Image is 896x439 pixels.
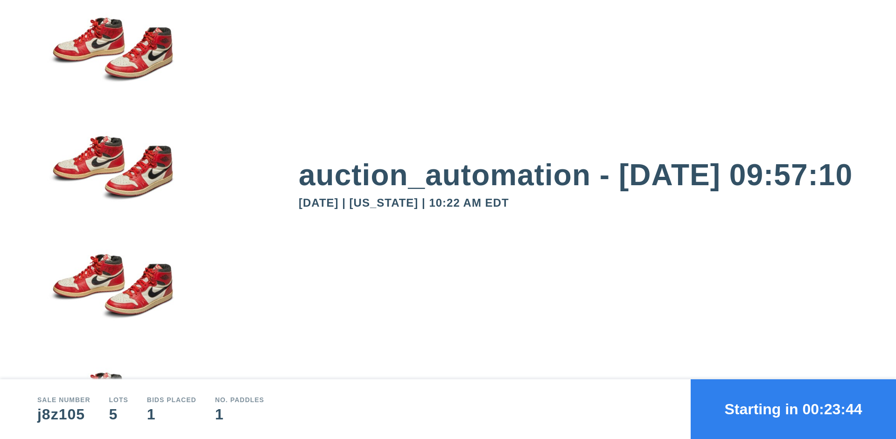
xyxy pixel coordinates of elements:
div: j8z105 [37,407,91,422]
div: auction_automation - [DATE] 09:57:10 [299,160,859,190]
img: small [37,124,187,242]
div: Sale number [37,397,91,403]
div: 1 [147,407,196,422]
img: small [37,5,187,124]
div: No. Paddles [215,397,265,403]
div: Bids Placed [147,397,196,403]
div: 1 [215,407,265,422]
button: Starting in 00:23:44 [691,379,896,439]
div: [DATE] | [US_STATE] | 10:22 AM EDT [299,197,859,209]
img: small [37,242,187,360]
div: Lots [109,397,128,403]
div: 5 [109,407,128,422]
